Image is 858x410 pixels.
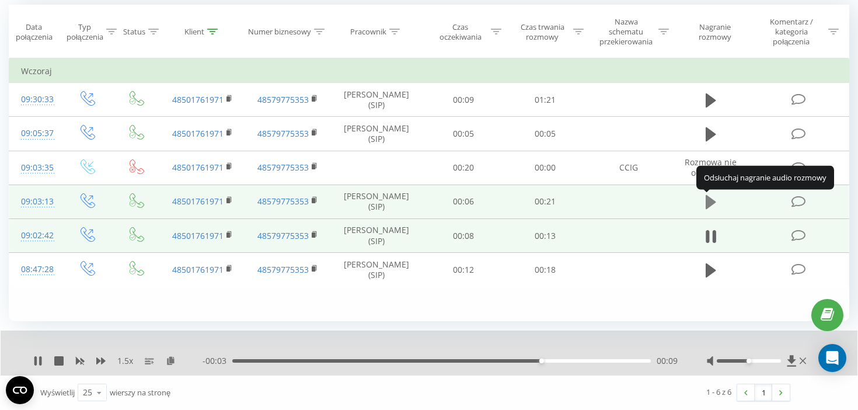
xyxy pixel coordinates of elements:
a: 48579775353 [257,94,309,105]
div: Nagranie rozmowy [682,22,748,42]
div: Open Intercom Messenger [818,344,846,372]
div: 09:03:13 [21,190,50,213]
div: Czas oczekiwania [433,22,489,42]
td: [PERSON_NAME] (SIP) [330,219,422,253]
a: 48579775353 [257,128,309,139]
td: 00:05 [504,117,586,151]
div: 1 - 6 z 6 [706,386,731,398]
div: Accessibility label [539,359,544,363]
div: Komentarz / kategoria połączenia [757,17,825,47]
td: 00:00 [504,151,586,185]
td: CCIG [586,151,671,185]
td: [PERSON_NAME] (SIP) [330,253,422,287]
a: 48501761971 [172,264,224,275]
td: 00:06 [422,185,504,218]
a: 48579775353 [257,162,309,173]
div: 09:03:35 [21,157,50,179]
a: 48501761971 [172,196,224,207]
td: Wczoraj [9,60,849,83]
a: 48579775353 [257,230,309,241]
a: 48501761971 [172,128,224,139]
td: 00:13 [504,219,586,253]
a: 48501761971 [172,94,224,105]
div: Typ połączenia [67,22,103,42]
span: 00:09 [657,355,678,367]
span: Wyświetlij [40,387,75,398]
td: [PERSON_NAME] (SIP) [330,185,422,218]
span: 1.5 x [117,355,133,367]
div: Pracownik [350,27,386,37]
div: Nazwa schematu przekierowania [597,17,655,47]
div: 09:05:37 [21,122,50,145]
div: Data połączenia [9,22,58,42]
span: - 00:03 [203,355,232,367]
div: Numer biznesowy [248,27,311,37]
td: 01:21 [504,83,586,117]
td: [PERSON_NAME] (SIP) [330,83,422,117]
a: 48579775353 [257,264,309,275]
a: 1 [755,384,772,401]
td: 00:08 [422,219,504,253]
div: Czas trwania rozmowy [515,22,570,42]
div: 09:02:42 [21,224,50,247]
td: 00:12 [422,253,504,287]
td: 00:18 [504,253,586,287]
span: wierszy na stronę [110,387,170,398]
span: Rozmowa nie odbyła się [685,157,737,178]
div: Odsłuchaj nagranie audio rozmowy [696,166,834,189]
div: Accessibility label [747,359,751,363]
a: 48579775353 [257,196,309,207]
td: 00:05 [422,117,504,151]
td: 00:20 [422,151,504,185]
button: Open CMP widget [6,376,34,404]
td: 00:09 [422,83,504,117]
div: Status [123,27,145,37]
td: [PERSON_NAME] (SIP) [330,117,422,151]
td: 00:21 [504,185,586,218]
a: 48501761971 [172,162,224,173]
a: 48501761971 [172,230,224,241]
div: 08:47:28 [21,258,50,281]
div: Klient [184,27,204,37]
div: 25 [83,387,92,398]
div: 09:30:33 [21,88,50,111]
